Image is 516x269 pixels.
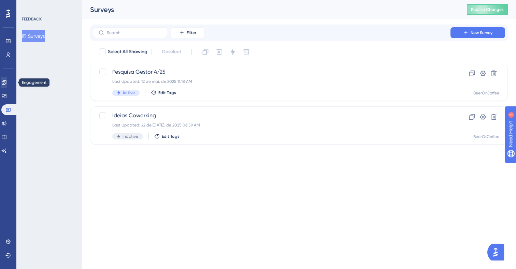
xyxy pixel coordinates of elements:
[467,4,508,15] button: Publish Changes
[154,134,180,139] button: Edit Tags
[151,90,176,95] button: Edit Tags
[162,134,180,139] span: Edit Tags
[22,16,42,22] div: FEEDBACK
[473,134,499,139] div: BeerOrCoffee
[187,30,196,35] span: Filter
[123,90,135,95] span: Active
[112,122,431,128] div: Last Updated: 22 de [DATE]. de 2025 06:59 AM
[112,68,431,76] span: Pesquisa Gestor 4/25
[108,48,147,56] span: Select All Showing
[156,46,187,58] button: Deselect
[90,5,450,14] div: Surveys
[112,111,431,120] span: Ideias Coworking
[473,90,499,96] div: BeerOrCoffee
[123,134,138,139] span: Inactive
[107,30,162,35] input: Search
[487,242,508,263] iframe: UserGuiding AI Assistant Launcher
[171,27,205,38] button: Filter
[112,79,431,84] div: Last Updated: 12 de mai. de 2025 11:18 AM
[47,3,49,9] div: 3
[471,7,504,12] span: Publish Changes
[16,2,43,10] span: Need Help?
[158,90,176,95] span: Edit Tags
[471,30,492,35] span: New Survey
[162,48,181,56] span: Deselect
[450,27,505,38] button: New Survey
[22,30,45,42] button: Surveys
